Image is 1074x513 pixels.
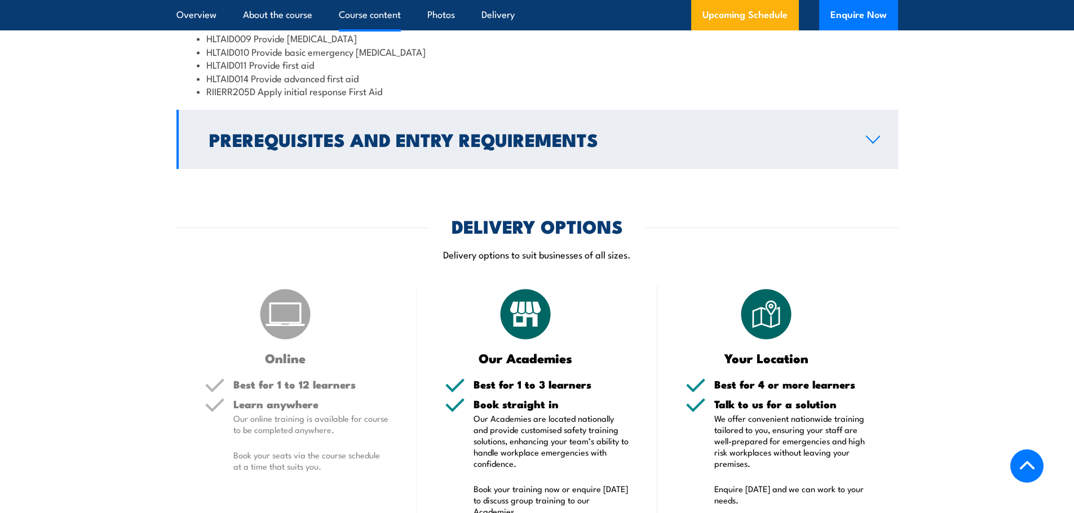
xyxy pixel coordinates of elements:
[197,72,878,84] li: HLTAID014 Provide advanced first aid
[197,32,878,44] li: HLTAID009 Provide [MEDICAL_DATA]
[474,413,629,469] p: Our Academies are located nationally and provide customised safety training solutions, enhancing ...
[686,351,847,364] h3: Your Location
[714,483,870,506] p: Enquire [DATE] and we can work to your needs.
[474,399,629,409] h5: Book straight in
[209,131,848,147] h2: Prerequisites and Entry Requirements
[445,351,607,364] h3: Our Academies
[197,84,878,97] li: RIIERR205D Apply initial response First Aid
[474,379,629,390] h5: Best for 1 to 3 learners
[233,413,389,435] p: Our online training is available for course to be completed anywhere.
[233,399,389,409] h5: Learn anywhere
[176,248,898,261] p: Delivery options to suit businesses of all sizes.
[714,399,870,409] h5: Talk to us for a solution
[714,379,870,390] h5: Best for 4 or more learners
[452,218,623,234] h2: DELIVERY OPTIONS
[197,58,878,71] li: HLTAID011 Provide first aid
[233,449,389,472] p: Book your seats via the course schedule at a time that suits you.
[714,413,870,469] p: We offer convenient nationwide training tailored to you, ensuring your staff are well-prepared fo...
[205,351,366,364] h3: Online
[233,379,389,390] h5: Best for 1 to 12 learners
[176,110,898,169] a: Prerequisites and Entry Requirements
[197,45,878,58] li: HLTAID010 Provide basic emergency [MEDICAL_DATA]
